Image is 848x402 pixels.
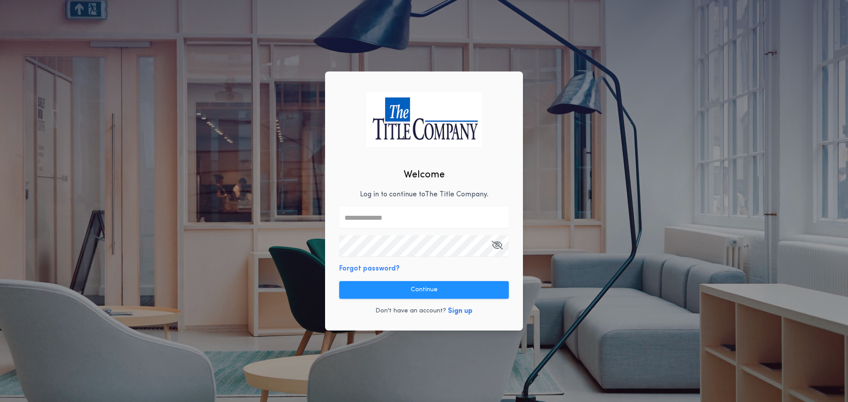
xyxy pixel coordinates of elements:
[339,263,400,274] button: Forgot password?
[404,168,445,182] h2: Welcome
[339,281,509,299] button: Continue
[375,307,446,316] p: Don't have an account?
[448,306,473,316] button: Sign up
[360,189,488,200] p: Log in to continue to The Title Company .
[366,92,482,147] img: logo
